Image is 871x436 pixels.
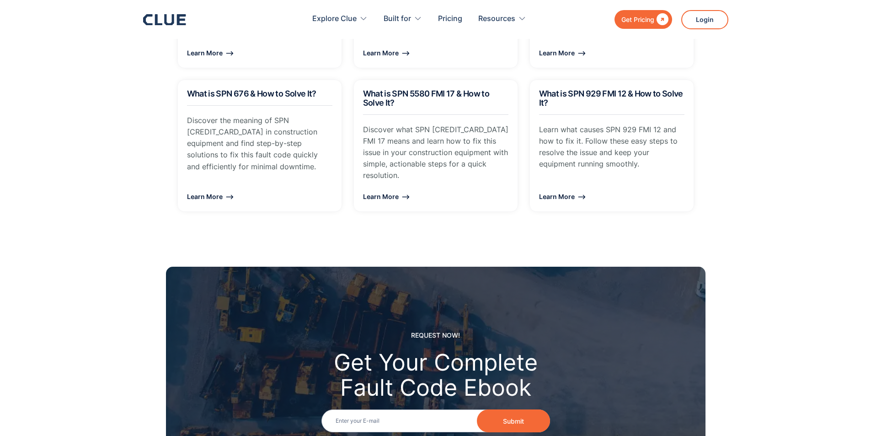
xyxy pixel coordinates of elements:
[363,191,508,202] div: Learn More ⟶
[312,5,368,33] div: Explore Clue
[187,191,332,202] div: Learn More ⟶
[681,10,728,29] a: Login
[187,115,332,172] p: Discover the meaning of SPN [CREDIT_CARD_DATA] in construction equipment and find step-by-step so...
[334,350,538,400] div: Get Your Complete Fault Code Ebook
[438,5,462,33] a: Pricing
[384,5,422,33] div: Built for
[477,409,550,432] button: Submit
[539,124,684,170] p: Learn what causes SPN 929 FMI 12 and how to fix it. Follow these easy steps to resolve the issue ...
[353,80,518,212] a: What is SPN 5580 FMI 17 & How to Solve It?Discover what SPN [CREDIT_CARD_DATA] FMI 17 means and l...
[539,47,684,59] div: Learn More ⟶
[363,124,508,182] p: Discover what SPN [CREDIT_CARD_DATA] FMI 17 means and learn how to fix this issue in your constru...
[615,10,672,29] a: Get Pricing
[621,14,654,25] div: Get Pricing
[384,5,411,33] div: Built for
[177,80,342,212] a: What is SPN 676 & How to Solve It?Discover the meaning of SPN [CREDIT_CARD_DATA] in construction ...
[654,14,668,25] div: 
[411,329,460,341] div: REQUEST NOW!
[539,191,684,202] div: Learn More ⟶
[321,409,550,432] input: Enter your E-mail
[187,47,332,59] div: Learn More ⟶
[478,5,526,33] div: Resources
[363,89,508,108] h2: What is SPN 5580 FMI 17 & How to Solve It?
[187,89,332,98] h2: What is SPN 676 & How to Solve It?
[363,47,508,59] div: Learn More ⟶
[312,5,357,33] div: Explore Clue
[478,5,515,33] div: Resources
[529,80,694,212] a: What is SPN 929 FMI 12 & How to Solve It?Learn what causes SPN 929 FMI 12 and how to fix it. Foll...
[539,89,684,108] h2: What is SPN 929 FMI 12 & How to Solve It?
